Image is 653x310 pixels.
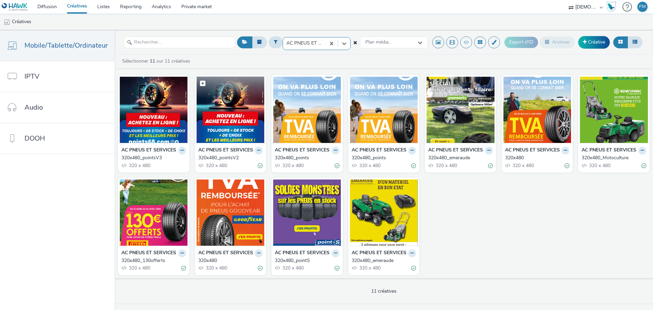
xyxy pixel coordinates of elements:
[205,265,227,271] span: 320 x 480
[352,257,416,264] a: 320x480_emeraude
[275,257,337,264] div: 320x480_pointS
[565,162,569,169] div: Valide
[2,3,28,11] img: undefined Logo
[282,265,304,271] span: 320 x 480
[505,154,570,161] a: 320x480
[198,154,260,161] div: 320x480_pointsV2
[24,40,108,50] span: Mobile/Tablette/Ordinateur
[3,19,10,26] img: mobile
[128,265,150,271] span: 320 x 480
[121,257,186,264] a: 320x480_130offerts
[275,249,330,257] strong: AC PNEUS ET SERVICES
[540,36,575,48] button: Archiver
[205,162,227,169] span: 320 x 480
[198,154,263,161] a: 320x480_pointsV2
[198,257,260,264] div: 320x480
[352,154,416,161] a: 320x480_points
[512,162,534,169] span: 320 x 480
[582,154,646,161] a: 320x480_Motoculture
[275,154,337,161] div: 320x480_points
[352,257,414,264] div: 320x480_emeraude
[365,39,391,45] span: Plan média...
[273,77,341,143] img: 320x480_points visual
[24,133,45,143] span: DOOH
[198,249,253,257] strong: AC PNEUS ET SERVICES
[198,257,263,264] a: 320x480
[411,265,416,272] div: Valide
[282,162,304,169] span: 320 x 480
[121,154,183,161] div: 320x480_pointsV3
[606,1,619,12] a: Hawk Academy
[426,77,495,143] img: 320x480_emeraude visual
[582,147,636,154] strong: AC PNEUS ET SERVICES
[371,288,397,294] span: 11 créatives
[275,147,330,154] strong: AC PNEUS ET SERVICES
[335,265,339,272] div: Valide
[350,77,418,143] img: 320x480_points visual
[627,36,642,48] button: Liste
[150,58,155,64] strong: 11
[582,154,643,161] div: 320x480_Motoculture
[198,147,253,154] strong: AC PNEUS ET SERVICES
[273,179,341,246] img: 320x480_pointS visual
[258,162,263,169] div: Valide
[352,249,406,257] strong: AC PNEUS ET SERVICES
[121,58,193,64] a: Sélectionner sur 11 créatives
[488,162,493,169] div: Valide
[428,154,493,161] a: 320x480_emeraude
[350,179,418,246] img: 320x480_emeraude visual
[580,77,648,143] img: 320x480_Motoculture visual
[641,162,646,169] div: Valide
[613,36,628,48] button: Grille
[197,179,265,246] img: 320x480 visual
[120,179,188,246] img: 320x480_130offerts visual
[411,162,416,169] div: Valide
[121,257,183,264] div: 320x480_130offerts
[24,102,43,112] span: Audio
[352,147,406,154] strong: AC PNEUS ET SERVICES
[335,162,339,169] div: Valide
[181,265,186,272] div: Valide
[24,71,39,81] span: IPTV
[275,257,339,264] a: 320x480_pointS
[121,147,176,154] strong: AC PNEUS ET SERVICES
[428,147,483,154] strong: AC PNEUS ET SERVICES
[588,162,610,169] span: 320 x 480
[352,154,414,161] div: 320x480_points
[503,77,571,143] img: 320x480 visual
[120,77,188,143] img: 320x480_pointsV3 visual
[358,162,381,169] span: 320 x 480
[505,154,567,161] div: 320x480
[504,37,538,48] button: Export d'ID
[428,154,490,161] div: 320x480_emeraude
[606,1,616,12] img: Hawk Academy
[121,154,186,161] a: 320x480_pointsV3
[128,162,150,169] span: 320 x 480
[435,162,457,169] span: 320 x 480
[578,36,610,48] a: Créative
[121,249,176,257] strong: AC PNEUS ET SERVICES
[258,265,263,272] div: Valide
[123,36,235,48] input: Rechercher...
[639,2,646,12] div: FM
[358,265,381,271] span: 320 x 480
[197,77,265,143] img: 320x480_pointsV2 visual
[505,147,560,154] strong: AC PNEUS ET SERVICES
[275,154,339,161] a: 320x480_points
